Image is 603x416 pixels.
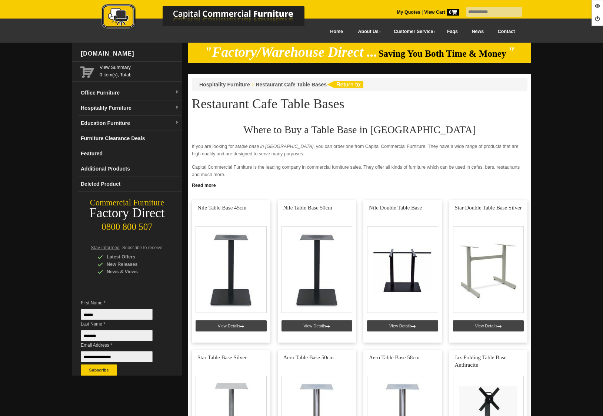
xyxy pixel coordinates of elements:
[423,10,459,15] a: View Cart0
[78,146,182,161] a: Featured
[424,10,459,15] strong: View Cart
[81,309,153,320] input: First Name *
[81,299,164,307] span: First Name *
[350,23,386,40] a: About Us
[72,198,182,208] div: Commercial Furniture
[78,131,182,146] a: Furniture Clearance Deals
[122,245,164,250] span: Subscribe to receive:
[81,351,153,362] input: Email Address *
[78,85,182,100] a: Office Furnituredropdown
[81,320,164,328] span: Last Name *
[199,82,250,88] a: Hospitality Furniture
[78,176,182,192] a: Deleted Product
[192,97,527,111] h1: Restaurant Cafe Table Bases
[78,100,182,116] a: Hospitality Furnituredropdown
[440,23,465,40] a: Faqs
[175,90,179,95] img: dropdown
[72,218,182,232] div: 0800 800 507
[81,4,340,31] img: Capital Commercial Furniture Logo
[386,23,440,40] a: Customer Service
[192,124,527,135] h2: Where to Buy a Table Base in [GEOGRAPHIC_DATA]
[238,144,313,149] em: table base in [GEOGRAPHIC_DATA]
[491,23,522,40] a: Contact
[465,23,491,40] a: News
[100,64,179,77] span: 0 item(s), Total:
[188,180,531,189] a: Click to read more
[72,208,182,218] div: Factory Direct
[327,81,363,88] img: return to
[97,253,168,261] div: Latest Offers
[256,82,327,88] a: Restaurant Cafe Table Bases
[204,44,377,60] em: "Factory/Warehouse Direct ...
[81,364,117,376] button: Subscribe
[81,4,340,33] a: Capital Commercial Furniture Logo
[100,64,179,71] a: View Summary
[97,268,168,275] div: News & Views
[81,341,164,349] span: Email Address *
[192,164,527,178] p: Capital Commercial Furniture is the leading company in commercial furniture sales. They offer all...
[507,44,515,60] em: "
[78,116,182,131] a: Education Furnituredropdown
[397,10,420,15] a: My Quotes
[379,49,506,59] span: Saving You Both Time & Money
[78,161,182,176] a: Additional Products
[91,245,120,250] span: Stay Informed
[175,105,179,110] img: dropdown
[78,43,182,65] div: [DOMAIN_NAME]
[81,330,153,341] input: Last Name *
[447,9,459,16] span: 0
[175,120,179,125] img: dropdown
[252,81,254,88] li: ›
[192,143,527,158] p: If you are looking for a , you can order one from Capital Commercial Furniture. They have a wide ...
[97,261,168,268] div: New Releases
